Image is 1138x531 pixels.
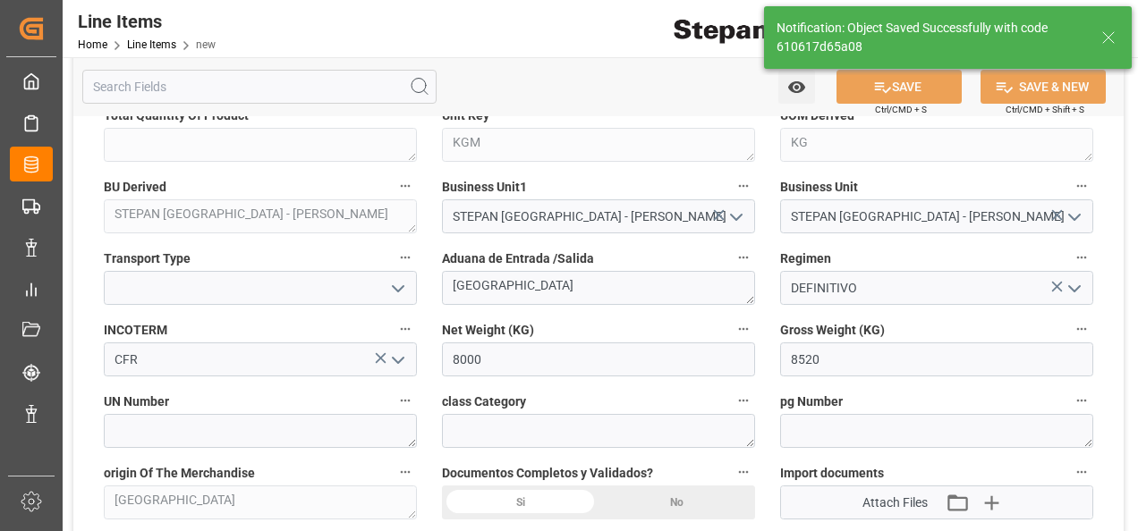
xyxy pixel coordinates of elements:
button: Regimen [1070,246,1093,269]
span: UN Number [104,392,169,411]
button: SAVE & NEW [981,70,1106,104]
a: Home [78,38,107,51]
span: Business Unit1 [442,178,527,197]
button: SAVE [837,70,962,104]
button: origin Of The Merchandise [394,460,417,484]
textarea: [GEOGRAPHIC_DATA] [442,271,755,305]
button: open menu [384,274,411,302]
div: Notification: Object Saved Successfully with code 610617d65a08 [777,19,1084,56]
button: Transport Type [394,246,417,269]
span: Aduana de Entrada /Salida [442,249,594,268]
span: Transport Type [104,249,191,268]
span: Net Weight (KG) [442,321,534,340]
button: Gross Weight (KG) [1070,317,1093,341]
button: Business Unit [1070,174,1093,198]
span: origin Of The Merchandise [104,464,255,483]
button: Net Weight (KG) [732,317,755,341]
button: open menu [778,70,815,104]
button: Aduana de Entrada /Salida [732,246,755,269]
div: Si [442,485,599,519]
span: Ctrl/CMD + S [875,103,927,116]
button: open menu [722,203,749,231]
span: Business Unit [780,178,858,197]
button: class Category [732,389,755,412]
button: pg Number [1070,389,1093,412]
span: Attach Files [862,493,928,512]
button: UN Number [394,389,417,412]
button: Import documents [1070,460,1093,484]
span: INCOTERM [104,321,167,340]
button: INCOTERM [394,317,417,341]
button: Documentos Completos y Validados? [732,460,755,484]
img: Stepan_Company_logo.svg.png_1713531530.png [674,13,804,45]
span: Gross Weight (KG) [780,321,885,340]
span: BU Derived [104,178,166,197]
button: open menu [384,346,411,374]
div: No [599,485,755,519]
span: Ctrl/CMD + Shift + S [1006,103,1084,116]
span: Documentos Completos y Validados? [442,464,653,483]
textarea: KG [780,128,1093,162]
input: Search Fields [82,70,437,104]
textarea: KGM [442,128,755,162]
span: class Category [442,392,526,411]
button: open menu [1060,203,1087,231]
span: pg Number [780,392,843,411]
a: Line Items [127,38,176,51]
button: BU Derived [394,174,417,198]
button: Business Unit1 [732,174,755,198]
button: open menu [1060,274,1087,302]
span: Regimen [780,249,831,268]
textarea: [GEOGRAPHIC_DATA] [104,485,417,519]
span: Import documents [780,464,884,483]
div: Line Items [78,8,216,35]
textarea: STEPAN [GEOGRAPHIC_DATA] - [PERSON_NAME] [104,199,417,233]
